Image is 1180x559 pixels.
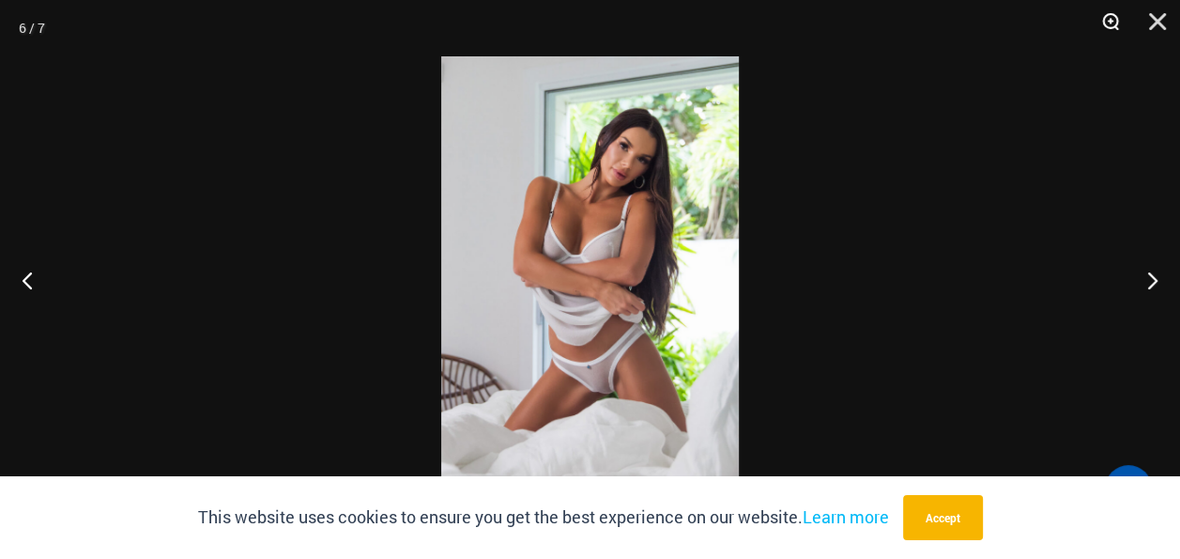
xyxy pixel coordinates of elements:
button: Accept [903,495,983,540]
p: This website uses cookies to ensure you get the best experience on our website. [198,504,889,532]
div: 6 / 7 [19,14,45,42]
a: Learn more [803,505,889,528]
img: Guilty Pleasures White 1260 Slip 6045 Thong 05 [441,56,739,503]
button: Next [1110,233,1180,327]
